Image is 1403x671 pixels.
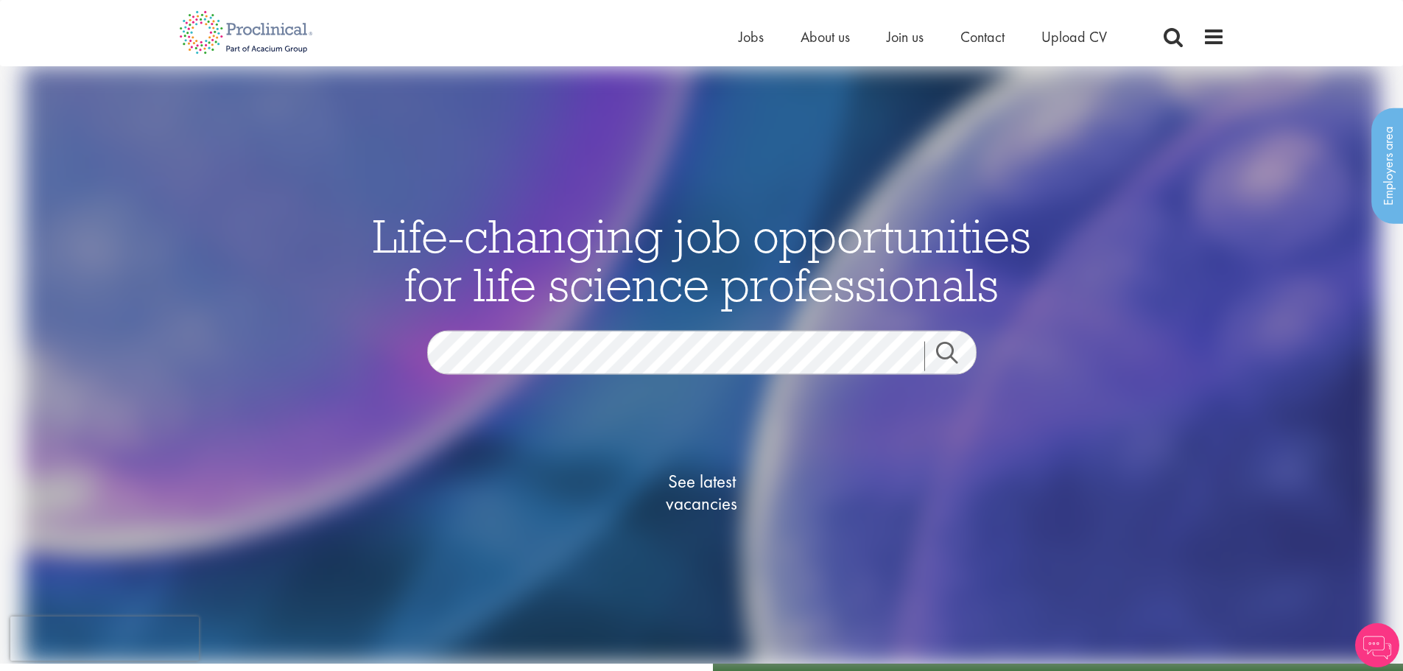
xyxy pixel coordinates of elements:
[373,206,1031,314] span: Life-changing job opportunities for life science professionals
[23,66,1380,664] img: candidate home
[628,412,776,574] a: See latestvacancies
[887,27,924,46] a: Join us
[960,27,1005,46] a: Contact
[1355,623,1399,667] img: Chatbot
[801,27,850,46] a: About us
[924,342,988,371] a: Job search submit button
[10,616,199,661] iframe: reCAPTCHA
[1041,27,1107,46] a: Upload CV
[628,471,776,515] span: See latest vacancies
[739,27,764,46] a: Jobs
